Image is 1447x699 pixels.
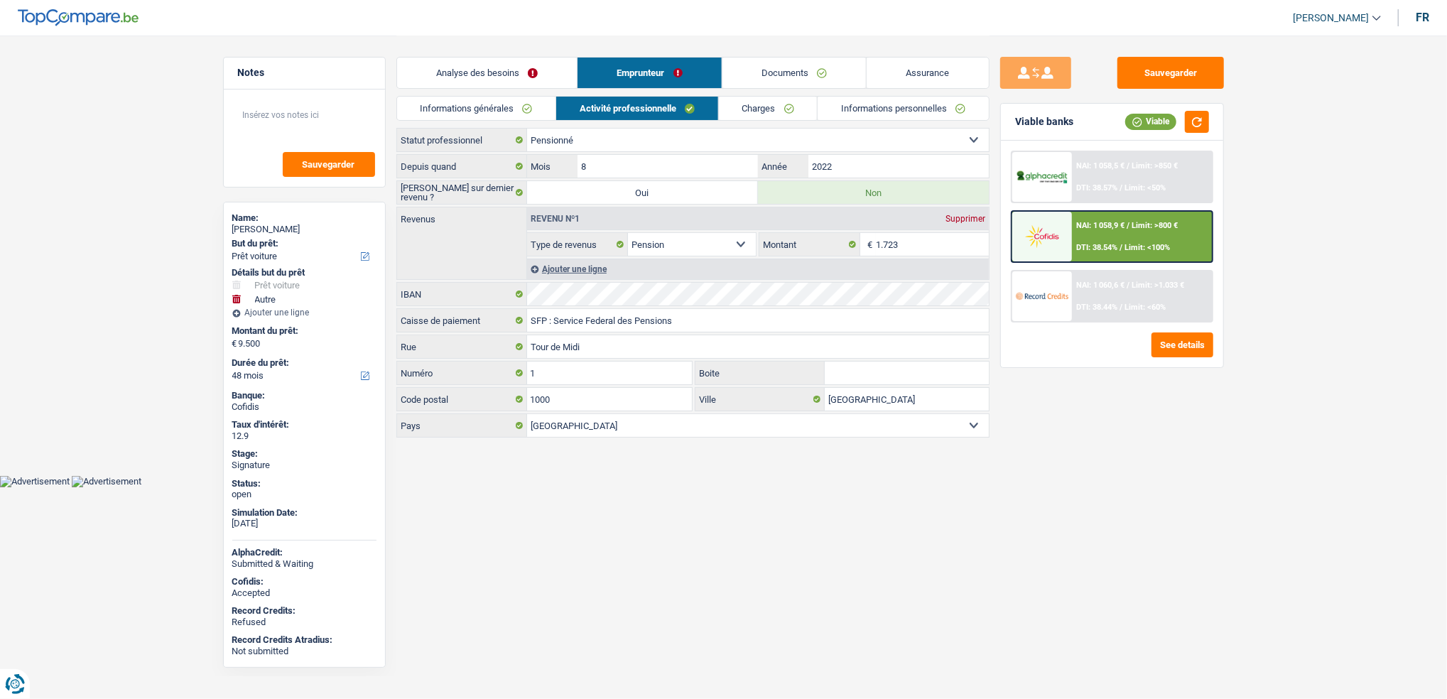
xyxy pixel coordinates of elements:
div: Status: [232,478,376,489]
a: Informations générales [397,97,556,120]
span: Sauvegarder [303,160,355,169]
div: Viable [1125,114,1176,129]
div: Accepted [232,587,376,599]
span: NAI: 1 058,9 € [1076,221,1124,230]
div: AlphaCredit: [232,547,376,558]
label: IBAN [397,283,527,305]
a: Informations personnelles [818,97,989,120]
div: Signature [232,460,376,471]
a: [PERSON_NAME] [1281,6,1381,30]
h5: Notes [238,67,371,79]
div: Supprimer [942,215,989,223]
span: DTI: 38.57% [1076,183,1117,193]
div: open [232,489,376,500]
label: Boite [695,362,825,384]
div: Cofidis [232,401,376,413]
img: TopCompare Logo [18,9,139,26]
div: Revenu nº1 [527,215,583,223]
span: [PERSON_NAME] [1293,12,1369,24]
img: Advertisement [72,476,141,487]
label: But du prêt: [232,238,374,249]
span: DTI: 38.44% [1076,303,1117,312]
a: Analyse des besoins [397,58,578,88]
div: Record Credits: [232,605,376,617]
div: Stage: [232,448,376,460]
div: Cofidis: [232,576,376,587]
div: [PERSON_NAME] [232,224,376,235]
span: / [1127,161,1129,170]
button: Sauvegarder [283,152,375,177]
div: Ajouter une ligne [232,308,376,318]
label: Revenus [397,207,526,224]
label: Code postal [397,388,527,411]
img: Record Credits [1016,283,1068,309]
span: Limit: >1.033 € [1132,281,1184,290]
div: Viable banks [1015,116,1073,128]
span: DTI: 38.54% [1076,243,1117,252]
button: Sauvegarder [1117,57,1224,89]
div: [DATE] [232,518,376,529]
button: See details [1151,332,1213,357]
span: € [232,338,237,349]
input: AAAA [808,155,988,178]
label: Rue [397,335,527,358]
label: Durée du prêt: [232,357,374,369]
label: Numéro [397,362,527,384]
label: Ville [695,388,825,411]
img: Cofidis [1016,223,1068,249]
input: MM [578,155,757,178]
div: Détails but du prêt [232,267,376,278]
span: Limit: >850 € [1132,161,1178,170]
span: NAI: 1 058,5 € [1076,161,1124,170]
label: Oui [527,181,758,204]
span: / [1120,183,1122,193]
a: Assurance [867,58,989,88]
span: / [1120,303,1122,312]
label: Pays [397,414,527,437]
span: Limit: <60% [1124,303,1166,312]
div: Name: [232,212,376,224]
div: Banque: [232,390,376,401]
span: NAI: 1 060,6 € [1076,281,1124,290]
div: fr [1416,11,1429,24]
span: / [1127,221,1129,230]
div: Submitted & Waiting [232,558,376,570]
label: Montant [759,233,860,256]
label: Caisse de paiement [397,309,527,332]
div: Ajouter une ligne [527,259,989,279]
label: Statut professionnel [397,129,527,151]
label: [PERSON_NAME] sur dernier revenu ? [397,181,527,204]
div: Taux d'intérêt: [232,419,376,430]
span: / [1120,243,1122,252]
div: Refused [232,617,376,628]
img: AlphaCredit [1016,169,1068,185]
span: / [1127,281,1129,290]
span: Limit: <50% [1124,183,1166,193]
div: Record Credits Atradius: [232,634,376,646]
div: 12.9 [232,430,376,442]
div: Not submitted [232,646,376,657]
div: Simulation Date: [232,507,376,519]
span: Limit: <100% [1124,243,1170,252]
a: Documents [722,58,867,88]
label: Type de revenus [527,233,628,256]
a: Activité professionnelle [556,97,718,120]
label: Non [758,181,989,204]
a: Charges [719,97,818,120]
label: Mois [527,155,578,178]
a: Emprunteur [578,58,722,88]
label: Année [758,155,808,178]
span: € [860,233,876,256]
span: Limit: >800 € [1132,221,1178,230]
label: Depuis quand [397,155,527,178]
label: Montant du prêt: [232,325,374,337]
